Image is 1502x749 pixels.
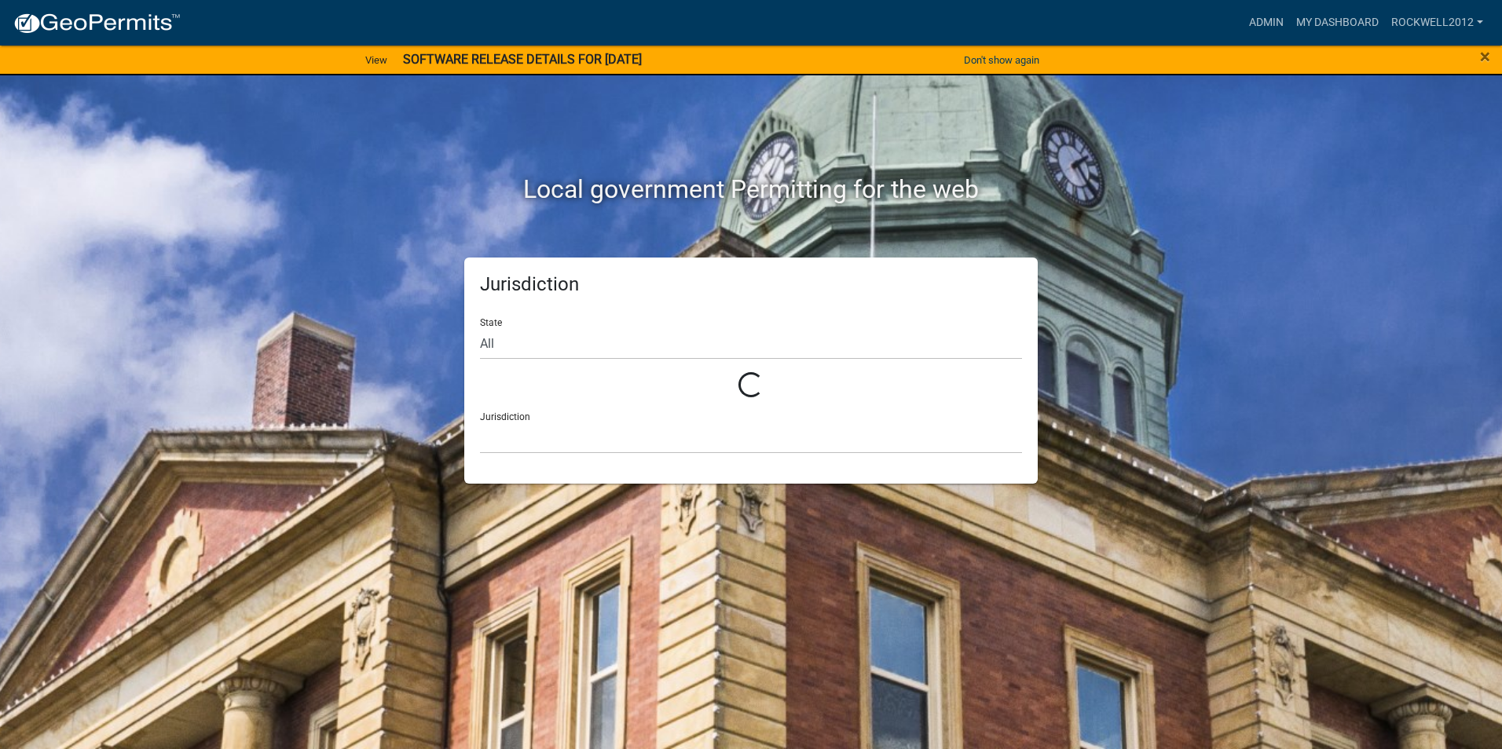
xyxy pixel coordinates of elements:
a: Admin [1243,8,1290,38]
span: × [1480,46,1490,68]
a: My Dashboard [1290,8,1385,38]
a: Rockwell2012 [1385,8,1489,38]
h5: Jurisdiction [480,273,1022,296]
strong: SOFTWARE RELEASE DETAILS FOR [DATE] [403,52,642,67]
h2: Local government Permitting for the web [315,174,1187,204]
button: Close [1480,47,1490,66]
button: Don't show again [958,47,1046,73]
a: View [359,47,394,73]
